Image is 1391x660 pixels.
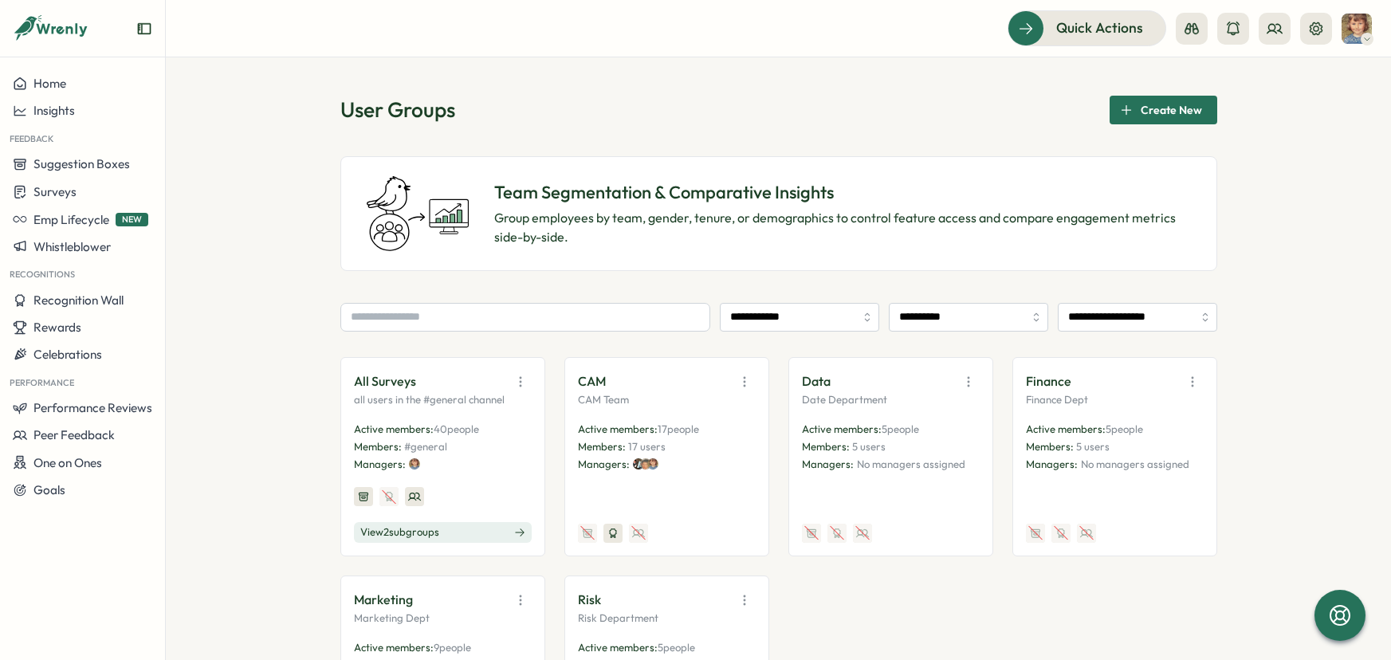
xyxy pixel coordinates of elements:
[354,611,532,626] p: Marketing Dept
[578,458,630,472] p: Managers:
[640,458,651,469] img: Thomas Brady
[1026,440,1074,453] span: Members:
[802,393,980,407] p: Date Department
[1026,458,1078,472] p: Managers:
[578,371,606,391] p: CAM
[802,422,882,435] span: Active members:
[33,347,102,362] span: Celebrations
[33,103,75,118] span: Insights
[802,458,854,472] p: Managers:
[882,422,919,435] span: 5 people
[33,76,66,91] span: Home
[354,458,406,472] p: Managers:
[857,458,965,472] p: No managers assigned
[33,482,65,497] span: Goals
[1026,393,1204,407] p: Finance Dept
[33,184,77,199] span: Surveys
[33,427,115,442] span: Peer Feedback
[33,156,130,171] span: Suggestion Boxes
[354,522,532,543] button: View2subgroups
[33,212,109,227] span: Emp Lifecycle
[1076,440,1110,453] span: 5 users
[852,440,886,453] span: 5 users
[434,422,479,435] span: 40 people
[802,371,831,391] p: Data
[494,180,1191,205] p: Team Segmentation & Comparative Insights
[33,455,102,470] span: One on Ones
[354,393,532,407] p: all users in the #general channel
[360,525,439,540] span: View 2 sub groups
[1008,10,1166,45] button: Quick Actions
[802,440,850,453] span: Members:
[1106,422,1143,435] span: 5 people
[658,641,695,654] span: 5 people
[1081,458,1189,472] p: No managers assigned
[404,440,447,453] span: #general
[1141,96,1202,124] span: Create New
[354,422,434,435] span: Active members:
[647,458,658,469] img: Jane Lapthorne
[409,458,420,469] img: Jane Lapthorne
[578,422,658,435] span: Active members:
[354,590,413,610] p: Marketing
[136,21,152,37] button: Expand sidebar
[494,208,1191,248] p: Group employees by team, gender, tenure, or demographics to control feature access and compare en...
[1110,96,1217,124] button: Create New
[354,440,402,453] span: Members:
[33,400,152,415] span: Performance Reviews
[633,458,644,469] img: Devan Fitzgerald
[33,293,124,308] span: Recognition Wall
[578,393,756,407] p: CAM Team
[1342,14,1372,44] img: Jane Lapthorne
[628,440,666,453] span: 17 users
[578,440,626,453] span: Members:
[340,96,455,124] h1: User Groups
[578,590,601,610] p: Risk
[434,641,471,654] span: 9 people
[354,641,434,654] span: Active members:
[354,371,416,391] p: All Surveys
[578,611,756,626] p: Risk Department
[1056,18,1143,38] span: Quick Actions
[116,213,148,226] span: NEW
[33,320,81,335] span: Rewards
[1026,422,1106,435] span: Active members:
[658,422,699,435] span: 17 people
[33,239,111,254] span: Whistleblower
[578,641,658,654] span: Active members:
[1026,371,1071,391] p: Finance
